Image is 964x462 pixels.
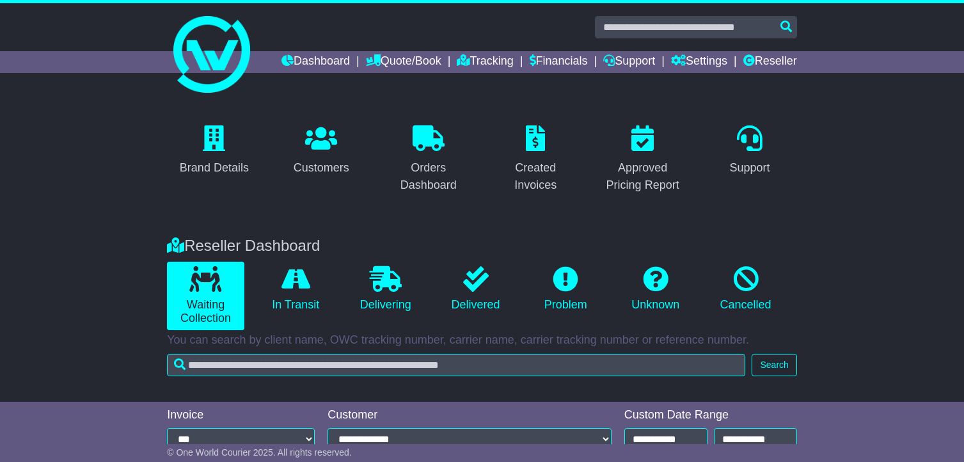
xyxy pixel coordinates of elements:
[390,159,467,194] div: Orders Dashboard
[366,51,441,73] a: Quote/Book
[161,237,803,255] div: Reseller Dashboard
[496,159,574,194] div: Created Invoices
[294,159,349,177] div: Customers
[437,262,514,317] a: Delivered
[527,262,604,317] a: Problem
[624,408,797,422] div: Custom Date Range
[381,121,475,198] a: Orders Dashboard
[671,51,727,73] a: Settings
[596,121,690,198] a: Approved Pricing Report
[257,262,335,317] a: In Transit
[167,333,797,347] p: You can search by client name, OWC tracking number, carrier name, carrier tracking number or refe...
[488,121,582,198] a: Created Invoices
[180,159,249,177] div: Brand Details
[167,408,315,422] div: Invoice
[707,262,784,317] a: Cancelled
[167,262,244,330] a: Waiting Collection
[617,262,695,317] a: Unknown
[743,51,797,73] a: Reseller
[604,159,681,194] div: Approved Pricing Report
[281,51,350,73] a: Dashboard
[457,51,513,73] a: Tracking
[752,354,796,376] button: Search
[328,408,612,422] div: Customer
[285,121,358,181] a: Customers
[347,262,425,317] a: Delivering
[603,51,655,73] a: Support
[722,121,778,181] a: Support
[167,447,352,458] span: © One World Courier 2025. All rights reserved.
[730,159,770,177] div: Support
[530,51,588,73] a: Financials
[171,121,257,181] a: Brand Details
